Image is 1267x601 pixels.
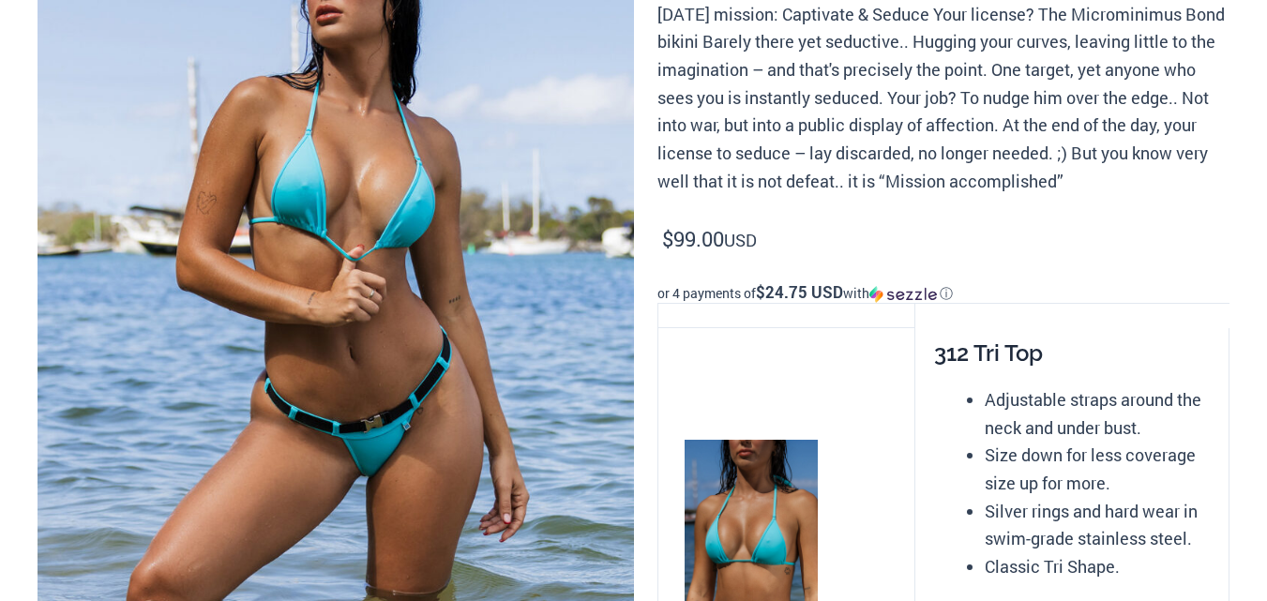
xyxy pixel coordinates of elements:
[985,553,1212,581] li: Classic Tri Shape.
[657,1,1229,196] p: [DATE] mission: Captivate & Seduce Your license? The Microminimus Bond bikini Barely there yet se...
[662,225,724,252] bdi: 99.00
[985,498,1212,553] li: Silver rings and hard wear in swim-grade stainless steel.
[756,281,843,303] span: $24.75 USD
[934,339,1043,367] span: 312 Tri Top
[657,225,1229,255] p: USD
[657,284,1229,303] div: or 4 payments of$24.75 USDwithSezzle Click to learn more about Sezzle
[662,225,673,252] span: $
[985,386,1212,442] li: Adjustable straps around the neck and under bust.
[657,284,1229,303] div: or 4 payments of with
[985,442,1212,497] li: Size down for less coverage size up for more.
[869,286,937,303] img: Sezzle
